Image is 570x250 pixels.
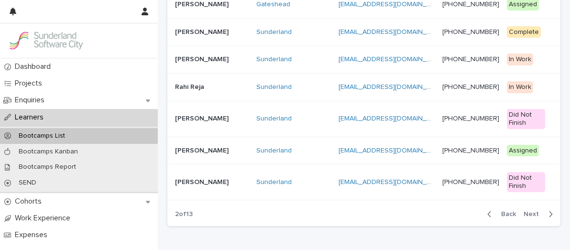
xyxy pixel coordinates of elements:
p: Bootcamps List [11,132,73,140]
p: [PERSON_NAME] [175,26,230,36]
p: Projects [11,79,50,88]
button: Next [520,210,560,218]
a: Sunderland [256,115,292,123]
a: [EMAIL_ADDRESS][DOMAIN_NAME] [339,179,447,185]
p: [PERSON_NAME] [175,145,230,155]
p: [PERSON_NAME] [175,54,230,64]
p: Rahi Reja [175,81,206,91]
a: [PHONE_NUMBER] [442,29,499,35]
p: [PERSON_NAME] [175,176,230,186]
a: Sunderland [256,147,292,155]
a: [PHONE_NUMBER] [442,115,499,122]
div: Complete [507,26,541,38]
tr: [PERSON_NAME][PERSON_NAME] Sunderland [EMAIL_ADDRESS][DOMAIN_NAME] [PHONE_NUMBER] In Work [167,46,560,74]
a: [PHONE_NUMBER] [442,56,499,63]
a: [PHONE_NUMBER] [442,84,499,90]
p: Cohorts [11,197,49,206]
a: Sunderland [256,178,292,186]
div: In Work [507,54,533,65]
span: Next [524,211,545,217]
a: [EMAIL_ADDRESS][DOMAIN_NAME] [339,84,447,90]
p: Learners [11,113,51,122]
a: Gateshead [256,0,290,9]
p: Enquiries [11,96,52,105]
a: [EMAIL_ADDRESS][DOMAIN_NAME] [339,1,447,8]
p: Expenses [11,230,55,239]
tr: [PERSON_NAME][PERSON_NAME] Sunderland [EMAIL_ADDRESS][DOMAIN_NAME] [PHONE_NUMBER] Did Not Finish [167,164,560,200]
a: [PHONE_NUMBER] [442,1,499,8]
img: GVzBcg19RCOYju8xzymn [8,31,84,50]
a: [PHONE_NUMBER] [442,179,499,185]
a: Sunderland [256,83,292,91]
span: Back [495,211,516,217]
button: Back [480,210,520,218]
p: Bootcamps Report [11,163,84,171]
div: Assigned [507,145,539,157]
tr: [PERSON_NAME][PERSON_NAME] Sunderland [EMAIL_ADDRESS][DOMAIN_NAME] [PHONE_NUMBER] Did Not Finish [167,101,560,137]
a: Sunderland [256,28,292,36]
p: [PERSON_NAME] [175,113,230,123]
a: [EMAIL_ADDRESS][DOMAIN_NAME] [339,115,447,122]
a: [EMAIL_ADDRESS][DOMAIN_NAME] [339,147,447,154]
a: [PHONE_NUMBER] [442,147,499,154]
div: In Work [507,81,533,93]
a: [EMAIL_ADDRESS][DOMAIN_NAME] [339,56,447,63]
div: Did Not Finish [507,172,545,192]
tr: [PERSON_NAME][PERSON_NAME] Sunderland [EMAIL_ADDRESS][DOMAIN_NAME] [PHONE_NUMBER] Assigned [167,137,560,164]
div: Did Not Finish [507,109,545,129]
a: Sunderland [256,55,292,64]
p: Bootcamps Kanban [11,148,86,156]
tr: [PERSON_NAME][PERSON_NAME] Sunderland [EMAIL_ADDRESS][DOMAIN_NAME] [PHONE_NUMBER] Complete [167,18,560,46]
tr: Rahi RejaRahi Reja Sunderland [EMAIL_ADDRESS][DOMAIN_NAME] [PHONE_NUMBER] In Work [167,74,560,101]
p: Work Experience [11,214,78,223]
a: [EMAIL_ADDRESS][DOMAIN_NAME] [339,29,447,35]
p: SEND [11,179,44,187]
p: 2 of 13 [167,203,200,226]
p: Dashboard [11,62,58,71]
